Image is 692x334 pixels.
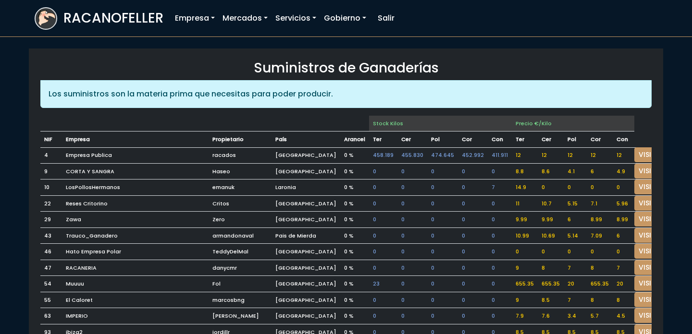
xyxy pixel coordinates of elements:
[512,260,538,276] td: 9
[587,195,613,212] td: 7.1
[397,147,427,163] td: 455.830
[587,147,613,163] td: 12
[62,131,209,148] td: Empresa
[512,292,538,308] td: 9
[427,260,458,276] td: 0
[634,292,669,307] a: VISITAR
[538,147,564,163] td: 12
[427,308,458,324] td: 0
[538,292,564,308] td: 8.5
[427,163,458,179] td: 0
[538,260,564,276] td: 8
[587,276,613,292] td: 655.35
[40,147,62,163] td: 4
[458,131,488,148] td: CORDERO
[272,227,340,244] td: Pais de Mierda
[219,9,272,28] a: Mercados
[587,163,613,179] td: 6
[488,276,512,292] td: 0
[564,292,587,308] td: 7
[272,276,340,292] td: [GEOGRAPHIC_DATA]
[209,276,272,292] td: Fol
[538,244,564,260] td: 0
[374,9,398,28] a: Salir
[340,195,369,212] td: 0 %
[458,179,488,196] td: 0
[634,276,669,291] a: VISITAR
[458,292,488,308] td: 0
[340,308,369,324] td: 0 %
[427,276,458,292] td: 0
[62,276,209,292] td: Muuuu
[634,244,669,259] a: VISITAR
[427,244,458,260] td: 0
[564,308,587,324] td: 3.4
[512,227,538,244] td: 10.99
[512,195,538,212] td: 11
[512,179,538,196] td: 14.9
[458,308,488,324] td: 0
[634,212,669,227] a: VISITAR
[587,292,613,308] td: 8
[62,244,209,260] td: Hato Empresa Polar
[62,195,209,212] td: Reses Critorino
[564,244,587,260] td: 0
[340,212,369,228] td: 0 %
[209,227,272,244] td: armandonaval
[209,147,272,163] td: racados
[634,164,669,179] a: VISITAR
[272,244,340,260] td: [GEOGRAPHIC_DATA]
[272,9,320,28] a: Servicios
[458,163,488,179] td: 0
[538,227,564,244] td: 10.69
[564,276,587,292] td: 20
[587,244,613,260] td: 0
[613,292,634,308] td: 8
[512,244,538,260] td: 0
[538,131,564,148] td: CERDO
[613,212,634,228] td: 8.99
[209,308,272,324] td: [PERSON_NAME]
[587,227,613,244] td: 7.09
[397,308,427,324] td: 0
[209,195,272,212] td: Critos
[62,260,209,276] td: RACANERIA
[62,227,209,244] td: Trauco_Ganadero
[634,228,669,243] a: VISITAR
[488,244,512,260] td: 0
[613,276,634,292] td: 20
[40,80,652,108] div: Los suministros son la materia prima que necesitas para poder producir.
[564,195,587,212] td: 5.15
[427,147,458,163] td: 474.645
[40,244,62,260] td: 46
[587,212,613,228] td: 8.99
[340,147,369,163] td: 0 %
[512,116,634,131] td: Precio €/Kilo
[538,212,564,228] td: 9.99
[634,260,669,275] a: VISITAR
[62,179,209,196] td: LosPollosHermanos
[458,260,488,276] td: 0
[40,276,62,292] td: 54
[369,308,397,324] td: 0
[40,163,62,179] td: 9
[538,179,564,196] td: 0
[63,10,163,26] h3: RACANOFELLER
[613,308,634,324] td: 4.5
[397,260,427,276] td: 0
[634,196,669,211] a: VISITAR
[40,308,62,324] td: 63
[613,227,634,244] td: 6
[458,212,488,228] td: 0
[397,212,427,228] td: 0
[458,244,488,260] td: 0
[512,131,538,148] td: TERNERA
[62,147,209,163] td: Empresa Publica
[488,212,512,228] td: 0
[564,147,587,163] td: 12
[369,212,397,228] td: 0
[564,163,587,179] td: 4.1
[488,308,512,324] td: 0
[427,212,458,228] td: 0
[613,244,634,260] td: 0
